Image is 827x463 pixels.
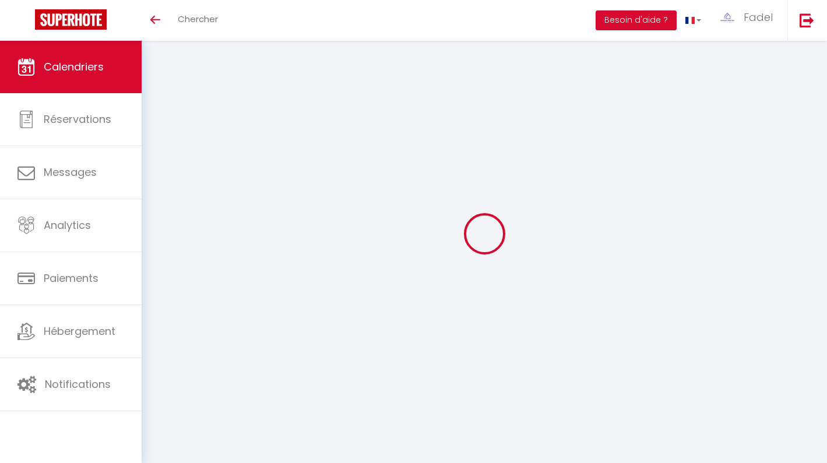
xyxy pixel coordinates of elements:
img: ... [719,12,736,23]
span: Chercher [178,13,218,25]
span: Messages [44,165,97,179]
img: logout [800,13,814,27]
span: Paiements [44,271,98,285]
img: Super Booking [35,9,107,30]
span: Analytics [44,218,91,232]
span: Hébergement [44,324,115,338]
span: Calendriers [44,59,104,74]
span: Réservations [44,112,111,126]
span: Fadel [744,10,773,24]
span: Notifications [45,377,111,391]
button: Besoin d'aide ? [596,10,677,30]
